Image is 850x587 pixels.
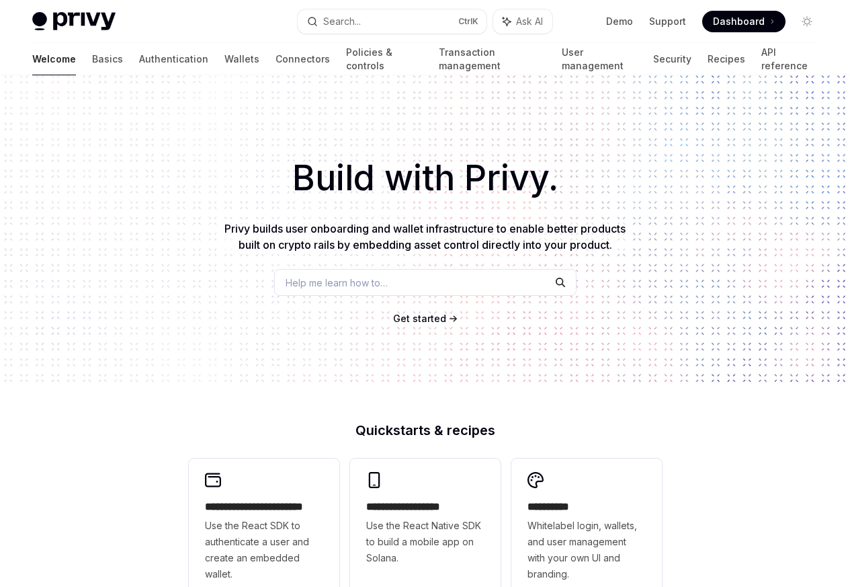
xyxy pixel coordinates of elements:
span: Get started [393,313,446,324]
h1: Build with Privy. [22,152,828,204]
span: Help me learn how to… [286,276,388,290]
span: Dashboard [713,15,765,28]
div: Search... [323,13,361,30]
a: Welcome [32,43,76,75]
a: Security [653,43,691,75]
button: Toggle dark mode [796,11,818,32]
a: Recipes [708,43,745,75]
button: Search...CtrlK [298,9,486,34]
img: light logo [32,12,116,31]
a: Demo [606,15,633,28]
span: Ask AI [516,15,543,28]
a: Connectors [275,43,330,75]
span: Use the React Native SDK to build a mobile app on Solana. [366,518,484,566]
h2: Quickstarts & recipes [189,424,662,437]
a: User management [562,43,638,75]
a: API reference [761,43,818,75]
a: Wallets [224,43,259,75]
button: Ask AI [493,9,552,34]
a: Policies & controls [346,43,423,75]
span: Use the React SDK to authenticate a user and create an embedded wallet. [205,518,323,582]
a: Authentication [139,43,208,75]
a: Transaction management [439,43,545,75]
a: Support [649,15,686,28]
a: Basics [92,43,123,75]
span: Whitelabel login, wallets, and user management with your own UI and branding. [527,518,646,582]
a: Get started [393,312,446,325]
a: Dashboard [702,11,785,32]
span: Ctrl K [458,16,478,27]
span: Privy builds user onboarding and wallet infrastructure to enable better products built on crypto ... [224,222,626,251]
